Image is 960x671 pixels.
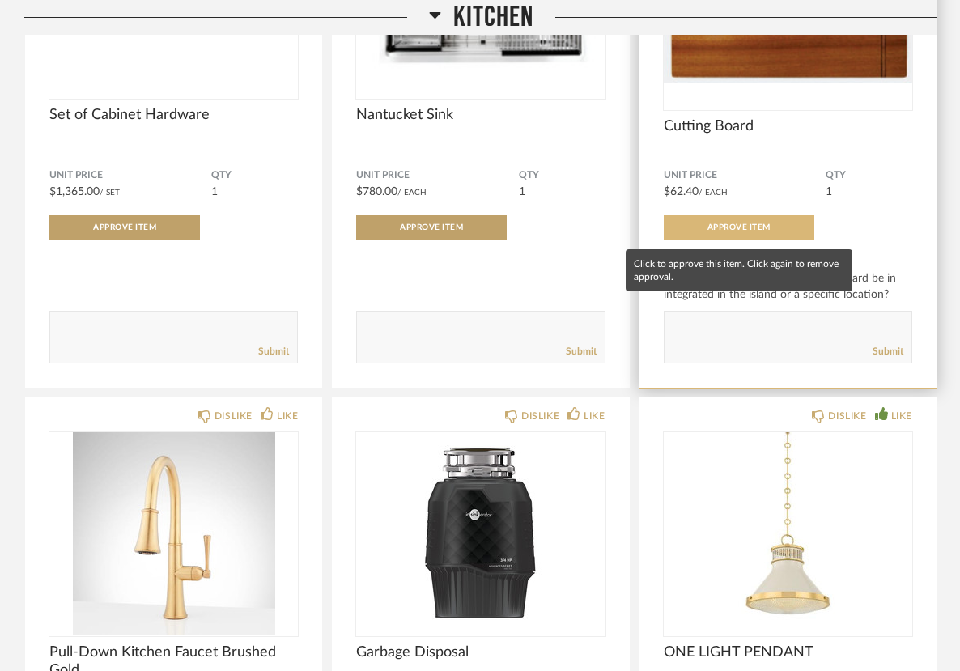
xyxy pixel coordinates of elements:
[566,345,597,359] a: Submit
[356,106,605,124] span: Nantucket Sink
[699,189,728,197] span: / Each
[100,189,120,197] span: / Set
[707,223,771,231] span: Approve Item
[664,215,814,240] button: Approve Item
[49,169,211,182] span: Unit Price
[49,215,200,240] button: Approve Item
[93,223,156,231] span: Approve Item
[49,432,298,635] img: undefined
[519,186,525,197] span: 1
[356,432,605,635] img: undefined
[49,106,298,124] span: Set of Cabinet Hardware
[211,169,298,182] span: QTY
[277,408,298,424] div: LIKE
[397,189,427,197] span: / Each
[826,169,912,182] span: QTY
[664,169,826,182] span: Unit Price
[356,215,507,240] button: Approve Item
[664,432,912,635] img: undefined
[664,117,912,135] span: Cutting Board
[356,643,605,661] span: Garbage Disposal
[873,345,903,359] a: Submit
[258,345,289,359] a: Submit
[584,408,605,424] div: LIKE
[664,643,912,661] span: ONE LIGHT PENDANT
[828,408,866,424] div: DISLIKE
[356,186,397,197] span: $780.00
[521,408,559,424] div: DISLIKE
[891,408,912,424] div: LIKE
[664,186,699,197] span: $62.40
[826,186,832,197] span: 1
[215,408,253,424] div: DISLIKE
[519,169,605,182] span: QTY
[356,169,518,182] span: Unit Price
[211,186,218,197] span: 1
[400,223,463,231] span: Approve Item
[49,186,100,197] span: $1,365.00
